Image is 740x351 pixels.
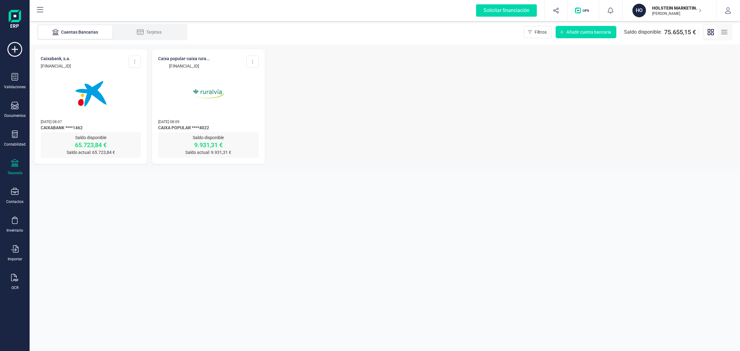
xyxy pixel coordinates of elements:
[41,120,62,124] span: [DATE] 08:07
[158,63,210,69] p: [FINANCIAL_ID]
[6,228,23,233] div: Inventario
[632,4,646,17] div: HO
[41,141,141,149] p: 65.723,84 €
[476,4,537,17] div: Solicitar financiación
[11,285,18,290] div: OCR
[41,63,71,69] p: [FINANCIAL_ID]
[158,120,179,124] span: [DATE] 08:09
[7,171,23,175] div: Tesorería
[664,28,696,36] span: 75.655,15 €
[571,1,595,20] button: Logo de OPS
[524,26,552,38] button: Filtros
[566,29,611,35] span: Añadir cuenta bancaria
[4,142,26,147] div: Contabilidad
[158,149,258,155] p: Saldo actual: 9.931,31 €
[158,134,258,141] p: Saldo disponible
[41,149,141,155] p: Saldo actual: 65.723,84 €
[469,1,544,20] button: Solicitar financiación
[556,26,616,38] button: Añadir cuenta bancaria
[6,199,23,204] div: Contactos
[652,11,701,16] p: [PERSON_NAME]
[9,10,21,30] img: Logo Finanedi
[41,56,71,62] p: CAIXABANK, S.A.
[575,7,591,14] img: Logo de OPS
[624,28,662,36] span: Saldo disponible:
[158,125,258,132] span: CAIXA POPULAR ****4022
[535,29,547,35] span: Filtros
[4,85,26,89] div: Validaciones
[125,29,174,35] div: Tarjetas
[4,113,26,118] div: Documentos
[51,29,100,35] div: Cuentas Bancarias
[8,257,22,262] div: Importar
[158,56,210,62] p: CAIXA POPULAR-CAIXA RURA...
[630,1,709,20] button: HOHOLSTEIN MARKETING SL[PERSON_NAME]
[158,141,258,149] p: 9.931,31 €
[652,5,701,11] p: HOLSTEIN MARKETING SL
[41,134,141,141] p: Saldo disponible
